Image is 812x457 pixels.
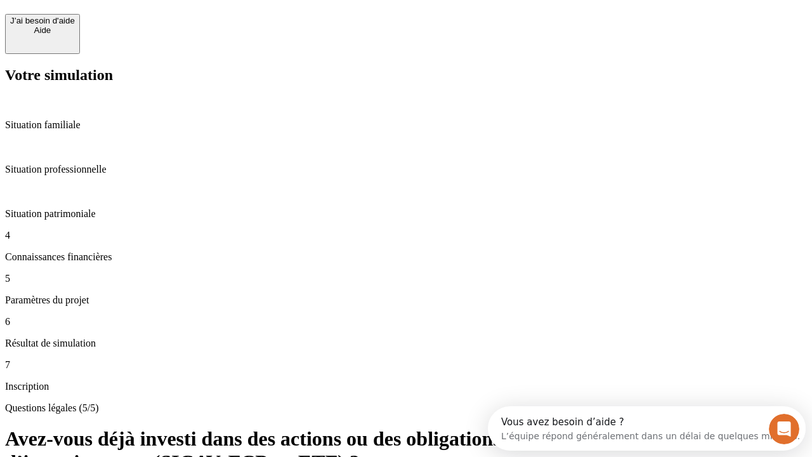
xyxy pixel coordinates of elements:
[10,25,75,35] div: Aide
[5,14,80,54] button: J’ai besoin d'aideAide
[13,11,312,21] div: Vous avez besoin d’aide ?
[5,251,807,263] p: Connaissances financières
[5,5,350,40] div: Ouvrir le Messenger Intercom
[5,338,807,349] p: Résultat de simulation
[10,16,75,25] div: J’ai besoin d'aide
[5,402,807,414] p: Questions légales (5/5)
[769,414,799,444] iframe: Intercom live chat
[5,208,807,220] p: Situation patrimoniale
[488,406,806,451] iframe: Intercom live chat discovery launcher
[13,21,312,34] div: L’équipe répond généralement dans un délai de quelques minutes.
[5,381,807,392] p: Inscription
[5,164,807,175] p: Situation professionnelle
[5,295,807,306] p: Paramètres du projet
[5,316,807,328] p: 6
[5,273,807,284] p: 5
[5,359,807,371] p: 7
[5,230,807,241] p: 4
[5,119,807,131] p: Situation familiale
[5,67,807,84] h2: Votre simulation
